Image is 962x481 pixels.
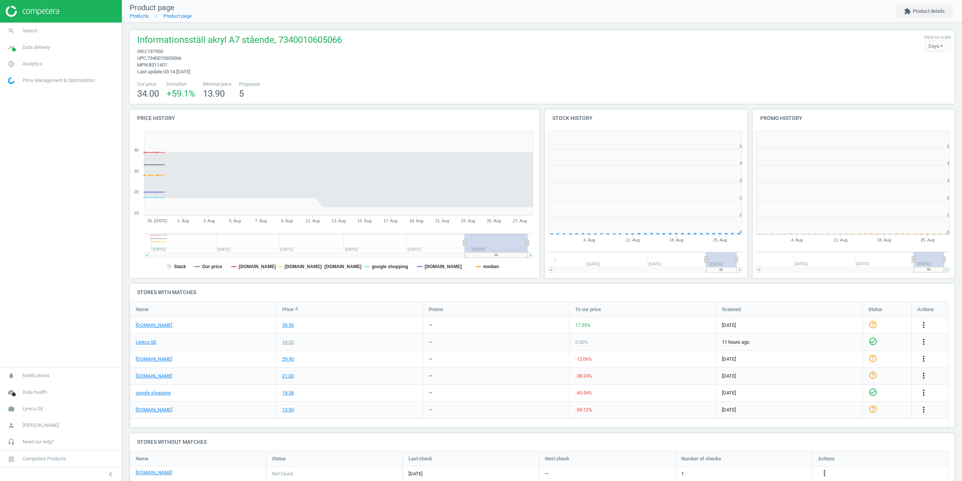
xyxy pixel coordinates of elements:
div: — [429,356,433,363]
button: more_vert [919,337,928,347]
span: Need our help? [23,439,54,445]
span: Next check [545,455,569,462]
h4: Stores with matches [130,284,954,301]
span: [DATE] [722,373,857,379]
a: Lyreco SE [136,339,156,346]
h4: Price history [130,109,539,127]
tspan: [DOMAIN_NAME] [425,264,462,269]
div: Days [924,41,951,52]
span: [DATE] [722,390,857,396]
i: search [4,24,18,38]
div: — [429,390,433,396]
span: Name [136,455,148,462]
button: more_vert [919,320,928,330]
span: mpn : [137,62,149,68]
tspan: 18. Aug [877,238,891,242]
span: -12.06 % [575,356,592,362]
tspan: median [483,264,499,269]
div: 29.90 [282,356,294,363]
i: work [4,402,18,416]
i: notifications [4,369,18,383]
text: 2 [740,196,742,200]
text: 5 [947,144,949,149]
text: 3 [740,178,742,183]
tspan: google shopping [372,264,408,269]
i: more_vert [919,405,928,414]
tspan: 25. Aug [921,238,935,242]
button: extensionProduct details [896,5,953,18]
a: [DOMAIN_NAME] [136,373,172,379]
tspan: 13. Aug [331,218,345,223]
tspan: 11. Aug [306,218,319,223]
tspan: 4. Aug [583,238,595,242]
text: 1 [740,212,742,217]
tspan: 11. Aug [626,238,640,242]
text: 4 [740,161,742,165]
span: [DATE] [722,407,857,413]
span: 17.35 % [575,322,591,328]
i: timeline [4,40,18,55]
div: 21.00 [282,373,294,379]
span: 7340010605066 [147,55,182,61]
span: [DATE] [722,356,857,363]
span: Promo [429,306,443,313]
i: check_circle_outline [868,387,877,396]
tspan: 30. [DATE] [147,218,167,223]
span: Actions [917,306,934,313]
span: Last check [408,455,432,462]
tspan: 9. Aug [281,218,293,223]
tspan: 15. Aug [357,218,371,223]
tspan: Our price [202,264,222,269]
a: google shopping [136,390,171,396]
button: more_vert [820,469,829,479]
i: pie_chart_outlined [4,57,18,71]
i: more_vert [919,371,928,380]
i: headset_mic [4,435,18,449]
text: 3 [947,178,949,183]
i: more_vert [919,337,928,346]
i: help_outline [868,404,877,413]
i: cloud_done [4,385,18,399]
button: more_vert [919,405,928,415]
span: Minimal price [203,81,231,88]
span: 1 [681,470,684,477]
span: Price Management & Optimization [23,77,95,84]
text: 1 [947,212,949,217]
tspan: 19. Aug [409,218,423,223]
h4: Promo history [753,109,955,127]
span: 13.90 [203,88,225,99]
span: -59.12 % [575,407,592,413]
div: — [429,407,433,413]
span: Price [282,306,293,313]
tspan: 11. Aug [833,238,847,242]
a: [DOMAIN_NAME] [136,322,172,329]
i: help_outline [868,370,877,379]
a: [DOMAIN_NAME] [136,356,172,363]
tspan: 4. Aug [791,238,803,242]
tspan: 25. Aug [713,238,727,242]
tspan: [DOMAIN_NAME] [324,264,362,269]
span: Product page [130,3,174,12]
span: 11 hours ago [722,339,857,346]
div: 13.90 [282,407,294,413]
text: 40 [134,148,139,152]
i: more_vert [919,320,928,329]
i: help_outline [868,354,877,363]
span: Actions [818,455,835,462]
tspan: [DOMAIN_NAME] [239,264,276,269]
span: 5 [239,88,244,99]
a: Product page [163,13,192,19]
span: Not found [272,470,293,477]
tspan: 27. Aug [513,218,527,223]
i: person [4,418,18,432]
span: sku : [137,49,147,54]
i: extension [904,8,911,15]
a: [DOMAIN_NAME] [136,407,172,413]
span: 8311401 [149,62,167,68]
i: more_vert [919,354,928,363]
div: — [429,373,433,379]
tspan: [DOMAIN_NAME] [284,264,322,269]
img: wGWNvw8QSZomAAAAABJRU5ErkJggg== [8,77,15,84]
span: [PERSON_NAME] [23,422,59,429]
